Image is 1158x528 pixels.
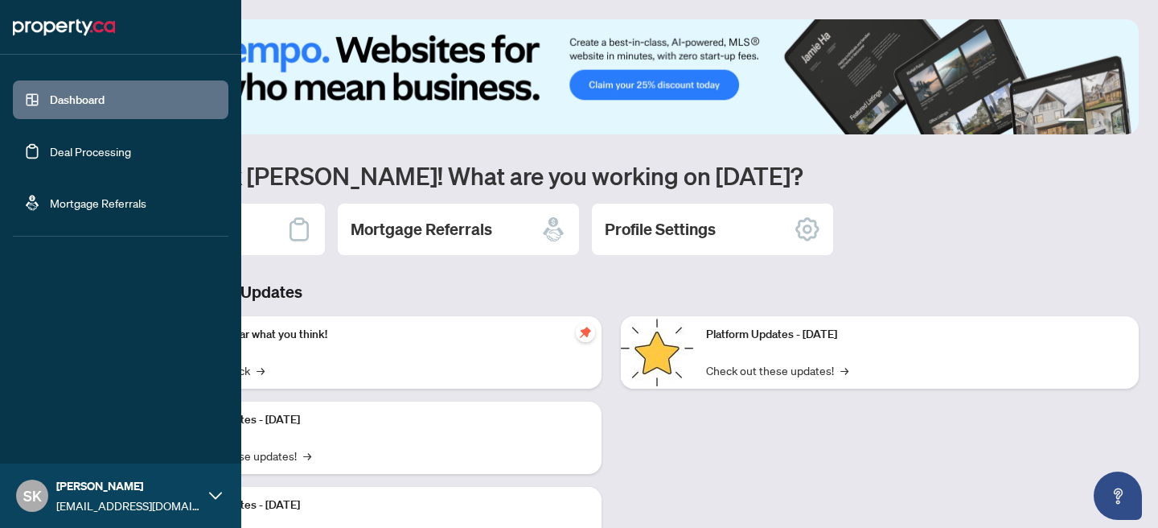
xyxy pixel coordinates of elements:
[13,14,115,40] img: logo
[840,361,848,379] span: →
[621,316,693,389] img: Platform Updates - June 23, 2025
[605,218,716,241] h2: Profile Settings
[1116,118,1123,125] button: 4
[84,19,1139,134] img: Slide 0
[1058,118,1084,125] button: 1
[50,196,146,210] a: Mortgage Referrals
[1094,472,1142,520] button: Open asap
[1103,118,1110,125] button: 3
[23,485,42,507] span: SK
[1090,118,1097,125] button: 2
[169,411,589,429] p: Platform Updates - [DATE]
[576,323,595,342] span: pushpin
[50,93,105,107] a: Dashboard
[257,361,265,379] span: →
[50,144,131,159] a: Deal Processing
[56,497,201,514] span: [EMAIL_ADDRESS][DOMAIN_NAME]
[169,497,589,514] p: Platform Updates - [DATE]
[84,281,1139,303] h3: Brokerage & Industry Updates
[303,447,311,464] span: →
[56,477,201,495] span: [PERSON_NAME]
[169,326,589,344] p: We want to hear what you think!
[706,326,1126,344] p: Platform Updates - [DATE]
[706,361,848,379] a: Check out these updates!→
[84,160,1139,191] h1: Welcome back [PERSON_NAME]! What are you working on [DATE]?
[351,218,492,241] h2: Mortgage Referrals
